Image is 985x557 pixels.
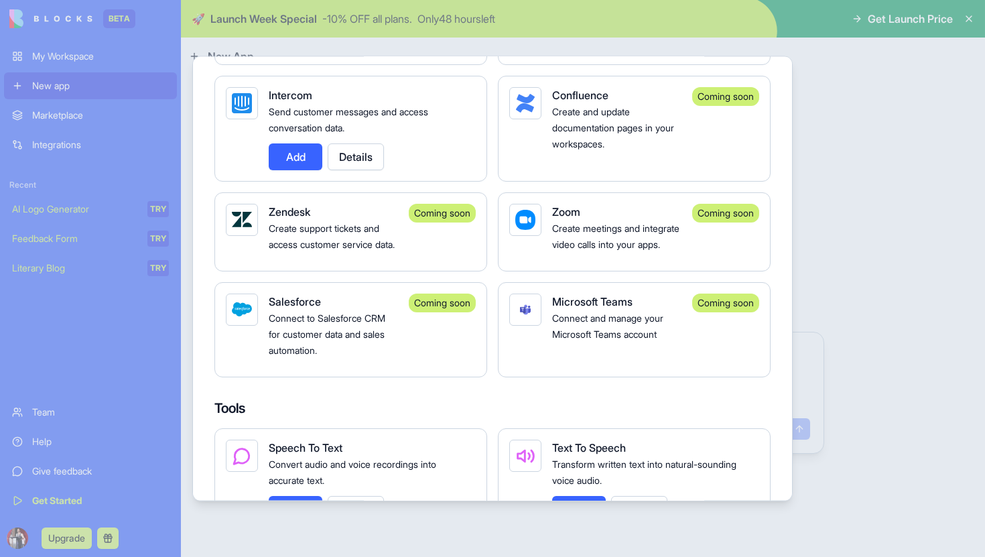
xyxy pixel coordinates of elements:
[409,203,476,222] div: Coming soon
[269,204,310,218] span: Zendesk
[269,458,436,485] span: Convert audio and voice recordings into accurate text.
[552,105,674,149] span: Create and update documentation pages in your workspaces.
[552,88,608,101] span: Confluence
[692,293,759,312] div: Coming soon
[328,143,384,170] button: Details
[328,495,384,522] button: Details
[269,105,428,133] span: Send customer messages and access conversation data.
[269,222,395,249] span: Create support tickets and access customer service data.
[552,222,679,249] span: Create meetings and integrate video calls into your apps.
[692,86,759,105] div: Coming soon
[552,495,606,522] button: Add
[269,294,321,308] span: Salesforce
[552,312,663,339] span: Connect and manage your Microsoft Teams account
[552,458,736,485] span: Transform written text into natural-sounding voice audio.
[269,143,322,170] button: Add
[552,204,580,218] span: Zoom
[552,440,626,454] span: Text To Speech
[269,312,385,355] span: Connect to Salesforce CRM for customer data and sales automation.
[269,495,322,522] button: Add
[269,440,342,454] span: Speech To Text
[552,294,633,308] span: Microsoft Teams
[214,398,771,417] h4: Tools
[409,293,476,312] div: Coming soon
[611,495,667,522] button: Details
[692,203,759,222] div: Coming soon
[269,88,312,101] span: Intercom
